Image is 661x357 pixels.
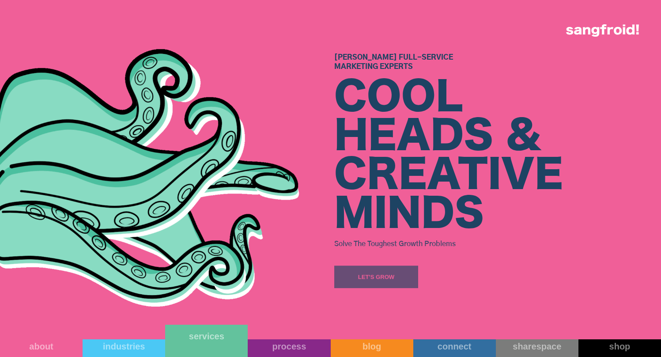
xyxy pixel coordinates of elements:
[165,325,248,357] a: services
[248,341,330,352] div: process
[334,266,418,289] a: Let's Grow
[83,341,165,352] div: industries
[413,339,496,357] a: connect
[331,341,413,352] div: blog
[496,341,578,352] div: sharespace
[83,339,165,357] a: industries
[165,331,248,342] div: services
[248,339,330,357] a: process
[413,341,496,352] div: connect
[331,339,413,357] a: blog
[578,341,661,352] div: shop
[358,273,394,281] div: Let's Grow
[496,339,578,357] a: sharespace
[343,167,369,172] a: privacy policy
[566,24,639,37] img: logo
[578,339,661,357] a: shop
